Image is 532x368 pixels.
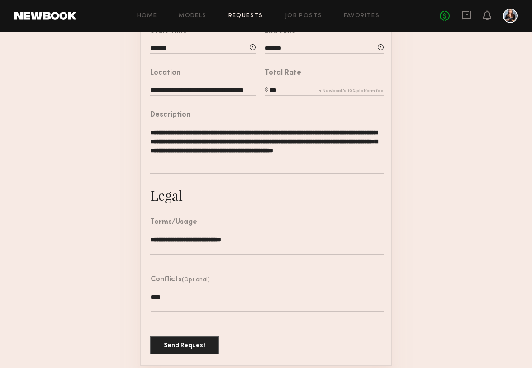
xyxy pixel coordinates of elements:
[151,276,210,283] header: Conflicts
[179,13,206,19] a: Models
[150,70,180,77] div: Location
[150,112,190,119] div: Description
[285,13,323,19] a: Job Posts
[344,13,380,19] a: Favorites
[265,70,301,77] div: Total Rate
[150,219,197,226] div: Terms/Usage
[150,186,183,204] div: Legal
[182,277,210,283] span: (Optional)
[150,336,219,354] button: Send Request
[228,13,263,19] a: Requests
[137,13,157,19] a: Home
